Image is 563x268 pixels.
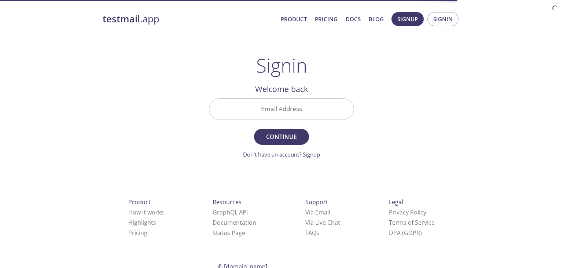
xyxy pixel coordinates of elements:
button: Signup [391,12,424,26]
h2: Welcome back [209,83,354,95]
span: Signup [397,14,418,24]
a: Privacy Policy [389,208,426,216]
span: Legal [389,198,403,206]
a: Via Live Chat [305,219,340,227]
a: Pricing [315,14,338,24]
a: FAQ [305,229,319,237]
a: How it works [128,208,164,216]
a: Highlights [128,219,156,227]
a: Pricing [128,229,147,237]
button: Signin [427,12,459,26]
span: Product [128,198,151,206]
span: Continue [262,132,301,142]
span: Resources [213,198,242,206]
button: Continue [254,129,309,145]
a: Terms of Service [389,219,435,227]
a: DPA (GDPR) [389,229,422,237]
a: Status Page [213,229,245,237]
a: Don't have an account? Signup [243,151,320,158]
a: Blog [369,14,384,24]
h1: Signin [256,54,307,76]
strong: testmail [103,12,140,25]
a: Docs [346,14,361,24]
a: Product [281,14,307,24]
span: Signin [433,14,453,24]
span: s [316,229,319,237]
a: Via Email [305,208,330,216]
span: Support [305,198,328,206]
a: GraphQL API [213,208,248,216]
a: testmail.app [103,13,275,25]
a: Documentation [213,219,256,227]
